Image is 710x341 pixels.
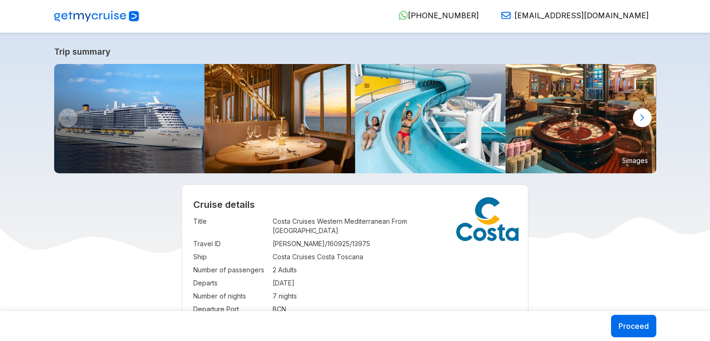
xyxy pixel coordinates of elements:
td: [DATE] [273,277,517,290]
td: : [268,250,273,263]
td: : [268,303,273,316]
td: : [268,290,273,303]
span: [EMAIL_ADDRESS][DOMAIN_NAME] [514,11,649,20]
td: Costa Cruises Costa Toscana [273,250,517,263]
td: : [268,215,273,237]
td: : [268,277,273,290]
td: Ship [193,250,268,263]
a: Trip summary [54,47,656,57]
img: Archipelago.jpg [204,64,355,173]
img: Aqua_Park.jpg [355,64,506,173]
td: BCN [273,303,517,316]
a: [PHONE_NUMBER] [391,11,479,20]
td: Departure Port [193,303,268,316]
td: Number of passengers [193,263,268,277]
td: Travel ID [193,237,268,250]
span: [PHONE_NUMBER] [408,11,479,20]
img: Email [501,11,511,20]
td: [PERSON_NAME]/160925/13975 [273,237,517,250]
img: Casino_Granducato.jpg [506,64,656,173]
td: : [268,237,273,250]
a: [EMAIL_ADDRESS][DOMAIN_NAME] [494,11,649,20]
td: Number of nights [193,290,268,303]
td: 2 Adults [273,263,517,277]
td: 7 nights [273,290,517,303]
td: Departs [193,277,268,290]
small: 5 images [619,153,652,167]
td: : [268,263,273,277]
button: Proceed [611,315,656,337]
td: Title [193,215,268,237]
h2: Cruise details [193,199,517,210]
img: WhatsApp [399,11,408,20]
td: Costa Cruises Western Mediterranean From [GEOGRAPHIC_DATA] [273,215,517,237]
img: ship_520.jpg [54,64,205,173]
